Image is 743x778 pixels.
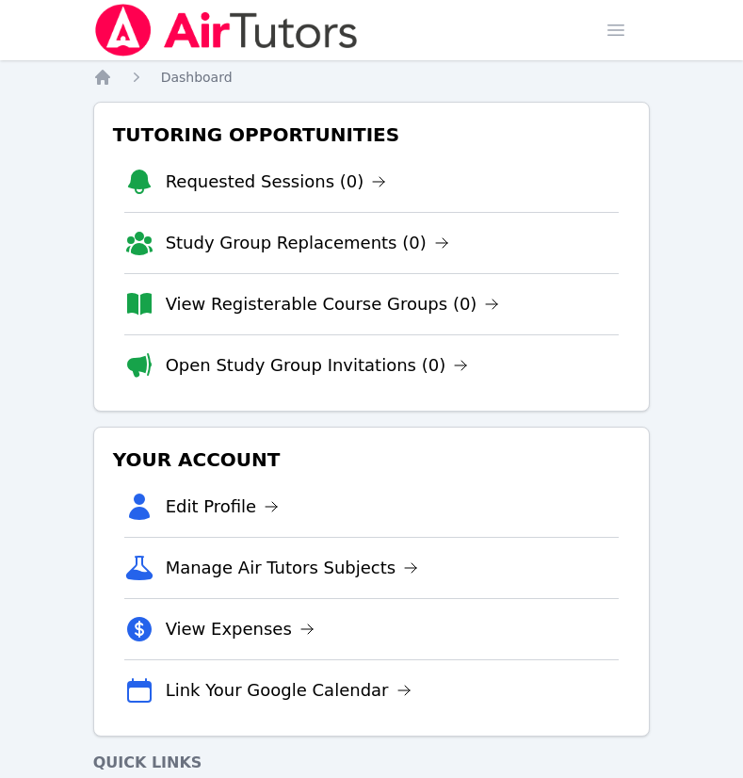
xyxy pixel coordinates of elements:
a: Open Study Group Invitations (0) [166,352,469,379]
a: Dashboard [161,68,233,87]
a: Requested Sessions (0) [166,169,387,195]
a: Study Group Replacements (0) [166,230,449,256]
a: Link Your Google Calendar [166,677,412,704]
span: Dashboard [161,70,233,85]
h3: Tutoring Opportunities [109,118,635,152]
h4: Quick Links [93,752,651,774]
a: Manage Air Tutors Subjects [166,555,419,581]
img: Air Tutors [93,4,360,57]
nav: Breadcrumb [93,68,651,87]
a: View Registerable Course Groups (0) [166,291,500,317]
a: View Expenses [166,616,315,642]
a: Edit Profile [166,494,280,520]
h3: Your Account [109,443,635,477]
